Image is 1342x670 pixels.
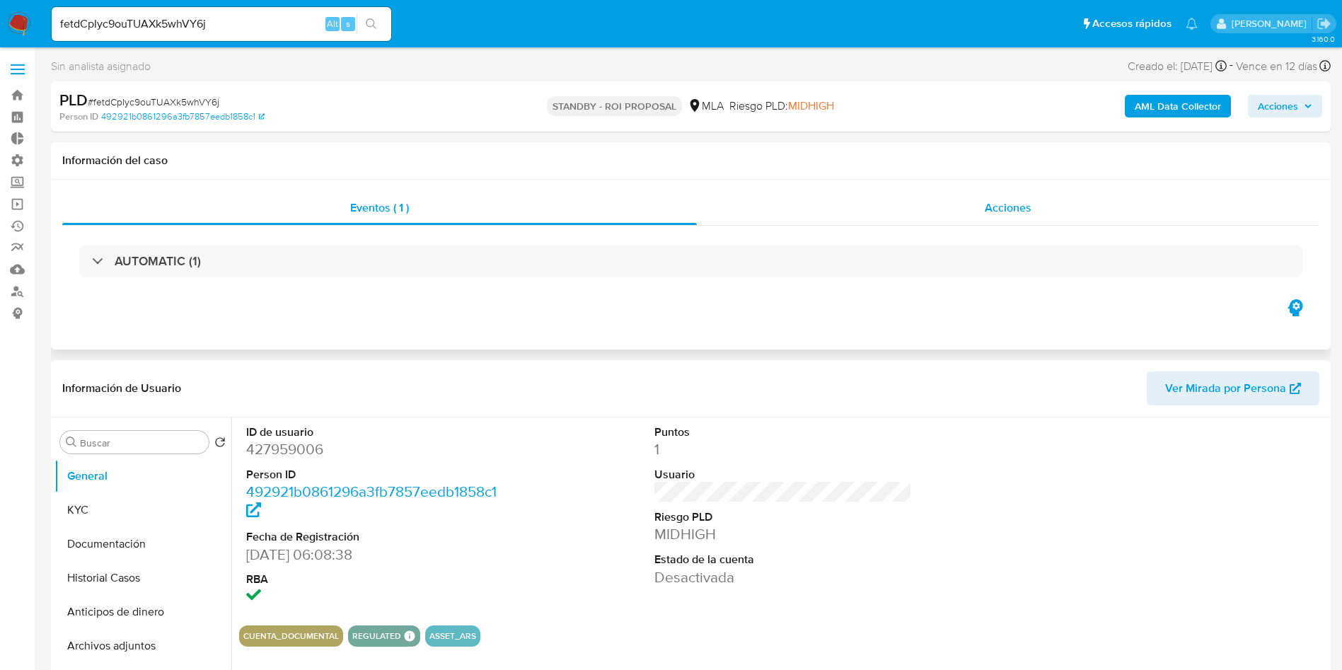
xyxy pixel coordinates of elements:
[654,524,913,544] dd: MIDHIGH
[357,14,386,34] button: search-icon
[101,110,265,123] a: 492921b0861296a3fb7857eedb1858c1
[1147,371,1319,405] button: Ver Mirada por Persona
[246,529,504,545] dt: Fecha de Registración
[246,467,504,483] dt: Person ID
[59,110,98,123] b: Person ID
[654,567,913,587] dd: Desactivada
[66,437,77,448] button: Buscar
[214,437,226,452] button: Volver al orden por defecto
[54,629,231,663] button: Archivos adjuntos
[654,467,913,483] dt: Usuario
[1135,95,1221,117] b: AML Data Collector
[54,595,231,629] button: Anticipos de dinero
[62,154,1319,168] h1: Información del caso
[1230,57,1233,76] span: -
[1125,95,1231,117] button: AML Data Collector
[88,95,219,109] span: # fetdCpIyc9ouTUAXk5whVY6j
[654,424,913,440] dt: Puntos
[54,561,231,595] button: Historial Casos
[246,439,504,459] dd: 427959006
[1236,59,1317,74] span: Vence en 12 días
[547,96,682,116] p: STANDBY - ROI PROPOSAL
[1317,16,1331,31] a: Salir
[1186,18,1198,30] a: Notificaciones
[246,424,504,440] dt: ID de usuario
[54,493,231,527] button: KYC
[59,88,88,111] b: PLD
[654,552,913,567] dt: Estado de la cuenta
[51,59,151,74] span: Sin analista asignado
[729,98,834,114] span: Riesgo PLD:
[54,527,231,561] button: Documentación
[346,17,350,30] span: s
[1128,57,1227,76] div: Creado el: [DATE]
[1258,95,1298,117] span: Acciones
[654,439,913,459] dd: 1
[80,437,203,449] input: Buscar
[1092,16,1172,31] span: Accesos rápidos
[350,200,409,216] span: Eventos ( 1 )
[327,17,338,30] span: Alt
[246,481,497,521] a: 492921b0861296a3fb7857eedb1858c1
[654,509,913,525] dt: Riesgo PLD
[246,545,504,565] dd: [DATE] 06:08:38
[1248,95,1322,117] button: Acciones
[54,459,231,493] button: General
[246,572,504,587] dt: RBA
[52,15,391,33] input: Buscar usuario o caso...
[79,245,1302,277] div: AUTOMATIC (1)
[688,98,724,114] div: MLA
[985,200,1031,216] span: Acciones
[1232,17,1312,30] p: gustavo.deseta@mercadolibre.com
[788,98,834,114] span: MIDHIGH
[62,381,181,395] h1: Información de Usuario
[115,253,201,269] h3: AUTOMATIC (1)
[1165,371,1286,405] span: Ver Mirada por Persona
